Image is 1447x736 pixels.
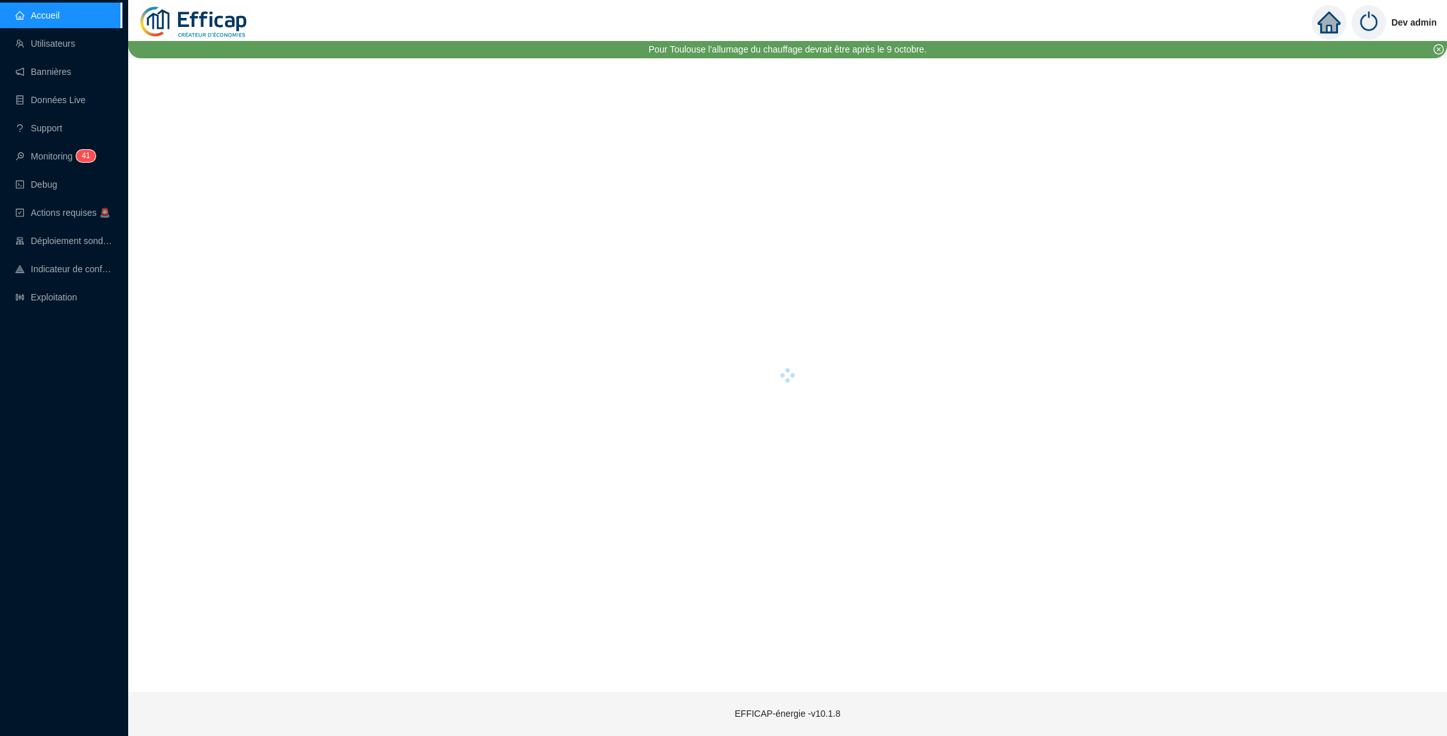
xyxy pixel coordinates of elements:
[86,151,90,160] span: 1
[15,179,57,190] a: codeDebug
[76,150,95,162] sup: 41
[1318,11,1341,34] span: home
[15,123,62,133] a: questionSupport
[15,38,75,49] a: teamUtilisateurs
[15,67,71,77] a: notificationBannières
[1391,2,1437,43] span: Dev admin
[15,264,113,274] a: heat-mapIndicateur de confort
[15,236,113,246] a: clusterDéploiement sondes
[15,208,24,217] span: check-square
[15,292,77,302] a: slidersExploitation
[15,10,60,20] a: homeAccueil
[1352,5,1386,40] img: power
[649,43,927,56] div: Pour Toulouse l'allumage du chauffage devrait être après le 9 octobre.
[31,208,110,218] span: Actions requises 🚨
[15,95,86,105] a: databaseDonnées Live
[15,151,92,161] a: monitorMonitoring41
[735,708,841,719] span: EFFICAP-énergie - v10.1.8
[81,151,86,160] span: 4
[1434,44,1444,54] span: close-circle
